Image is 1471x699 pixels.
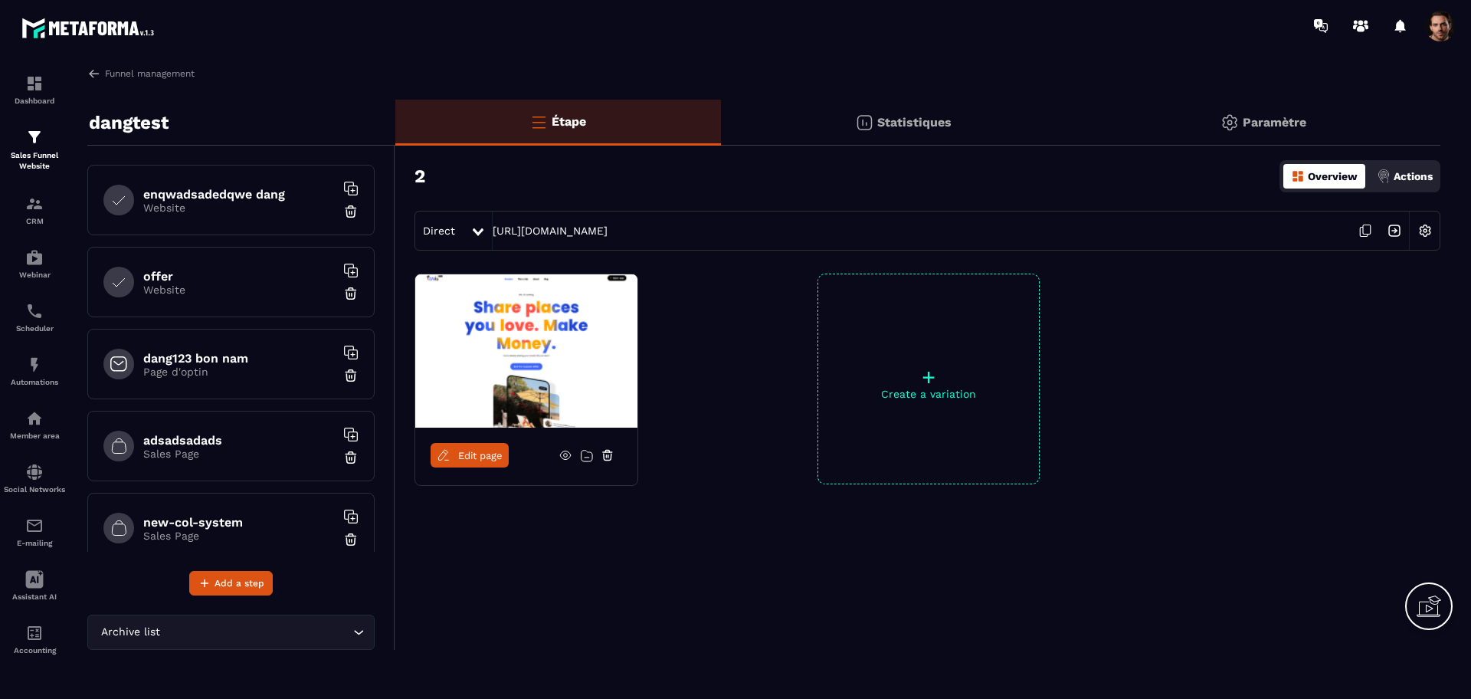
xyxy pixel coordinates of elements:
img: formation [25,195,44,213]
p: Dashboard [4,97,65,105]
a: automationsautomationsMember area [4,398,65,451]
p: Accounting [4,646,65,655]
a: social-networksocial-networkSocial Networks [4,451,65,505]
a: formationformationSales Funnel Website [4,116,65,183]
p: Member area [4,432,65,440]
h3: 2 [414,166,425,187]
p: Sales Page [143,448,335,460]
p: + [818,366,1039,388]
h6: enqwadsadedqwe dang [143,187,335,202]
h6: dang123 bon nam [143,351,335,366]
h6: offer [143,269,335,284]
a: formationformationCRM [4,183,65,237]
img: scheduler [25,302,44,320]
p: Étape [552,114,586,129]
p: CRM [4,217,65,225]
img: automations [25,248,44,267]
p: Create a variation [818,388,1039,400]
h6: new-col-system [143,515,335,530]
p: Automations [4,378,65,386]
span: Edit page [458,450,503,461]
img: actions.d6e523a2.png [1377,169,1391,183]
img: bars-o.4a397970.svg [529,113,548,131]
img: trash [343,286,359,301]
img: trash [343,532,359,547]
img: trash [343,204,359,219]
p: dangtest [89,107,169,138]
img: accountant [25,624,44,642]
img: stats.20deebd0.svg [855,113,873,132]
p: E-mailing [4,539,65,547]
p: Website [143,202,335,214]
img: email [25,517,44,535]
img: social-network [25,463,44,481]
img: arrow-next.bcc2205e.svg [1380,216,1409,245]
img: formation [25,128,44,146]
input: Search for option [163,624,349,641]
p: Paramètre [1243,115,1306,130]
img: dashboard-orange.40269519.svg [1291,169,1305,183]
a: [URL][DOMAIN_NAME] [493,225,608,237]
p: Social Networks [4,485,65,494]
img: automations [25,356,44,374]
span: Archive list [97,624,163,641]
img: formation [25,74,44,93]
button: Add a step [189,571,273,596]
img: setting-gr.5f69749f.svg [1220,113,1239,132]
a: emailemailE-mailing [4,505,65,559]
img: setting-w.858f3a88.svg [1410,216,1440,245]
a: Assistant AI [4,559,65,612]
p: Overview [1308,170,1358,182]
div: Search for option [87,615,375,650]
p: Actions [1394,170,1433,182]
img: logo [21,14,159,42]
span: Add a step [215,576,264,591]
img: image [415,274,637,428]
span: Direct [423,225,455,237]
p: Webinar [4,271,65,279]
a: automationsautomationsWebinar [4,237,65,290]
a: Funnel management [87,67,195,80]
p: Page d'optin [143,366,335,378]
img: trash [343,450,359,465]
a: automationsautomationsAutomations [4,344,65,398]
a: Edit page [431,443,509,468]
p: Sales Funnel Website [4,150,65,172]
a: accountantaccountantAccounting [4,612,65,666]
img: trash [343,368,359,383]
img: automations [25,409,44,428]
p: Statistiques [877,115,952,130]
p: Assistant AI [4,592,65,601]
p: Website [143,284,335,296]
p: Scheduler [4,324,65,333]
h6: adsadsadads [143,433,335,448]
img: arrow [87,67,101,80]
p: Sales Page [143,530,335,542]
a: formationformationDashboard [4,63,65,116]
a: schedulerschedulerScheduler [4,290,65,344]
